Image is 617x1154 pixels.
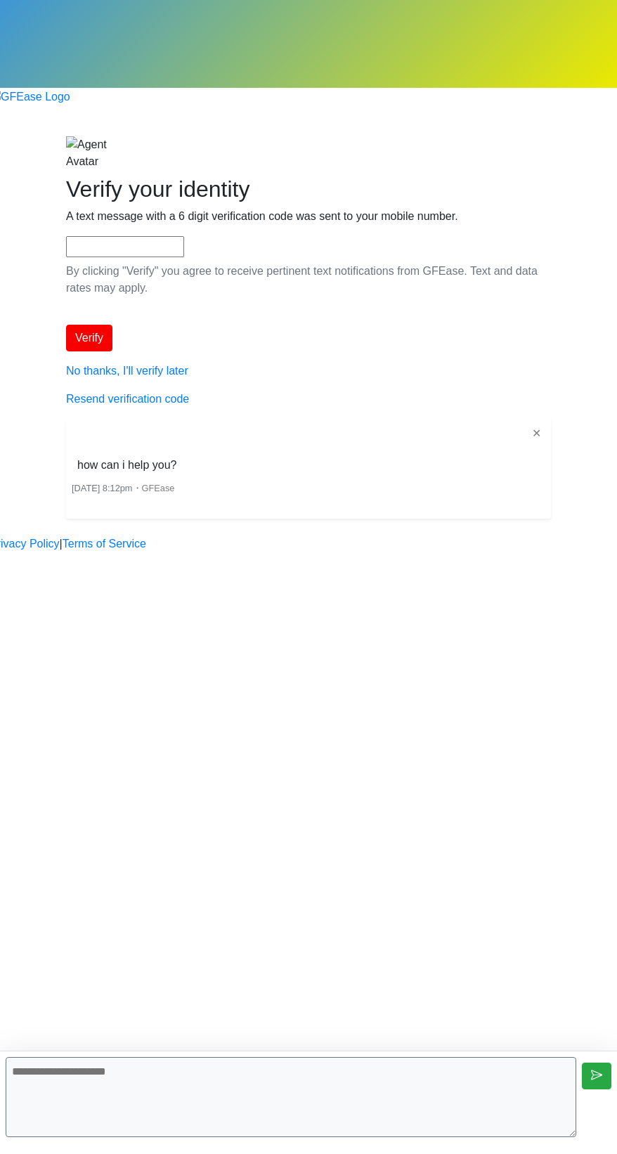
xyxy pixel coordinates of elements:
[528,424,545,443] button: ✕
[142,483,175,493] span: GFEase
[63,536,146,552] a: Terms of Service
[66,136,129,170] img: Agent Avatar
[60,536,63,552] a: |
[66,176,551,202] h2: Verify your identity
[72,483,174,493] small: ・
[72,483,133,493] span: [DATE] 8:12pm
[66,263,551,297] p: By clicking "Verify" you agree to receive pertinent text notifications from GFEase. Text and data...
[66,393,189,405] a: Resend verification code
[66,208,551,225] p: A text message with a 6 digit verification code was sent to your mobile number.
[66,365,188,377] a: No thanks, I'll verify later
[72,454,182,476] li: how can i help you?
[66,325,112,351] button: Verify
